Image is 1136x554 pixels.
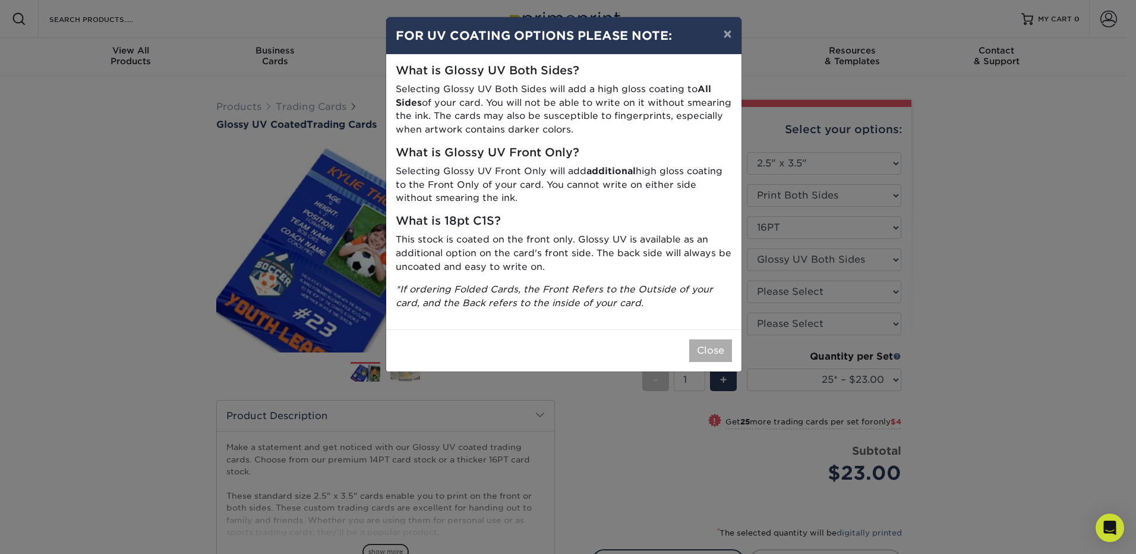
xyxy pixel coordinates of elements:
h5: What is Glossy UV Both Sides? [396,64,732,78]
h4: FOR UV COATING OPTIONS PLEASE NOTE: [396,27,732,45]
p: Selecting Glossy UV Both Sides will add a high gloss coating to of your card. You will not be abl... [396,83,732,137]
h5: What is Glossy UV Front Only? [396,146,732,160]
button: × [714,17,741,51]
strong: All Sides [396,83,711,108]
i: *If ordering Folded Cards, the Front Refers to the Outside of your card, and the Back refers to t... [396,284,713,309]
button: Close [689,339,732,362]
strong: additional [586,165,636,177]
h5: What is 18pt C1S? [396,215,732,228]
p: This stock is coated on the front only. Glossy UV is available as an additional option on the car... [396,233,732,273]
div: Open Intercom Messenger [1096,514,1124,542]
p: Selecting Glossy UV Front Only will add high gloss coating to the Front Only of your card. You ca... [396,165,732,205]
